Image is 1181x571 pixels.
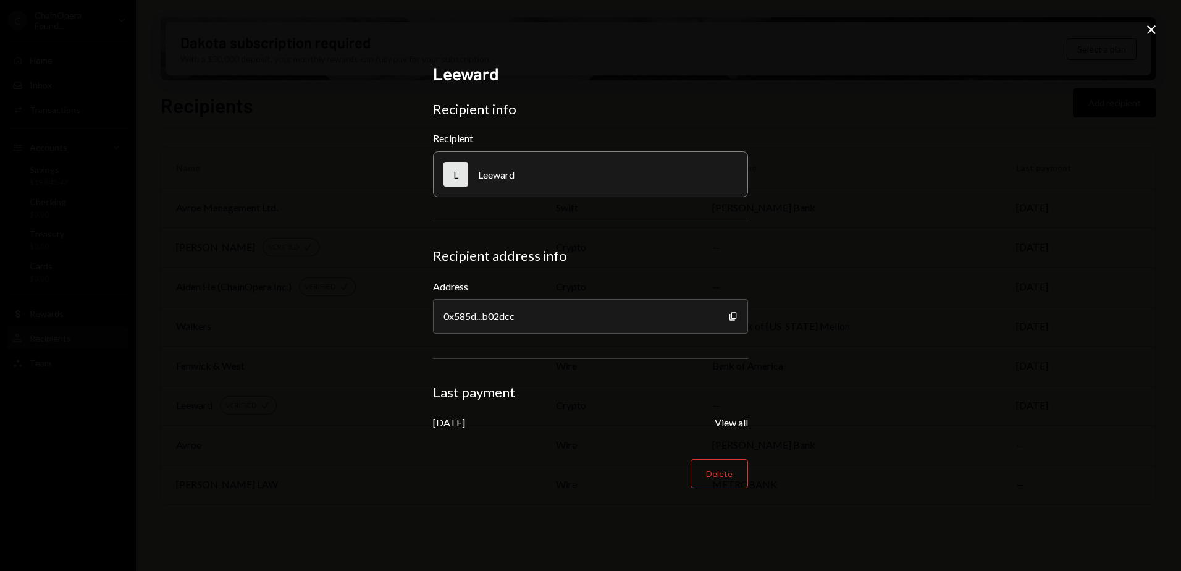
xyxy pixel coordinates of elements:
[433,417,465,428] div: [DATE]
[478,169,515,180] div: Leeward
[433,101,748,118] div: Recipient info
[433,62,748,86] h2: Leeward
[433,279,748,294] label: Address
[433,384,748,401] div: Last payment
[443,162,468,187] div: L
[433,247,748,264] div: Recipient address info
[715,417,748,429] button: View all
[433,132,748,144] div: Recipient
[691,459,748,488] button: Delete
[433,299,748,334] div: 0x585d...b02dcc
